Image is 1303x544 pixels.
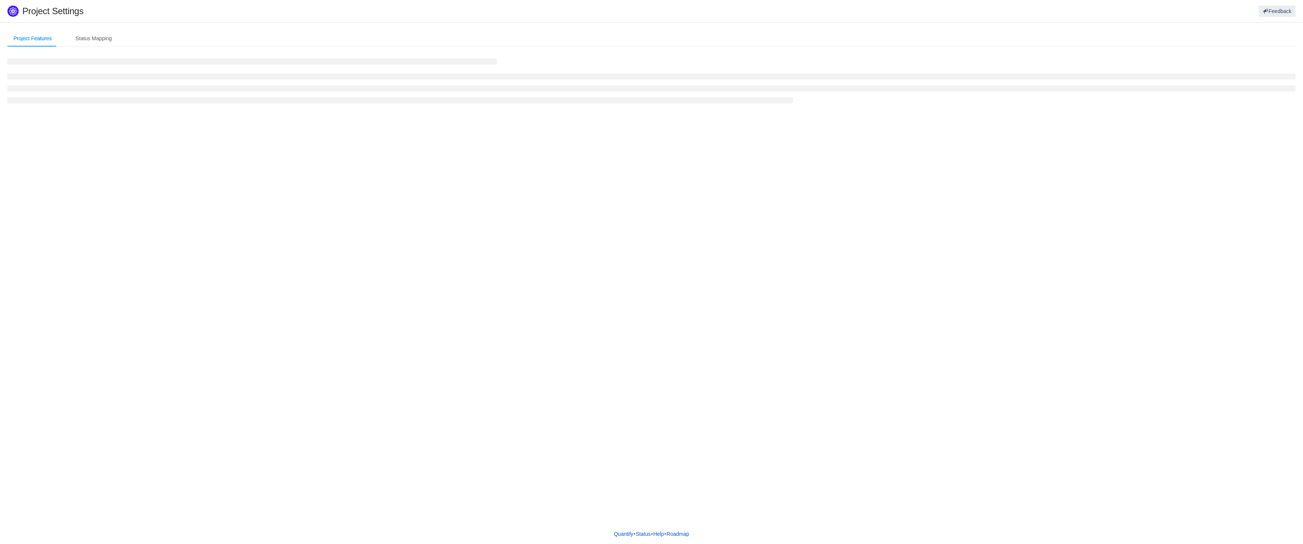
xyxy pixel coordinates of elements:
[7,30,58,47] div: Project Features
[635,528,651,540] a: Status
[651,531,653,537] span: •
[666,528,690,540] a: Roadmap
[634,531,635,537] span: •
[70,30,118,47] div: Status Mapping
[664,531,666,537] span: •
[613,528,634,540] a: Quantify
[1259,6,1296,17] button: Feedback
[653,528,665,540] a: Help
[22,6,776,17] h1: Project Settings
[7,6,19,17] img: Quantify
